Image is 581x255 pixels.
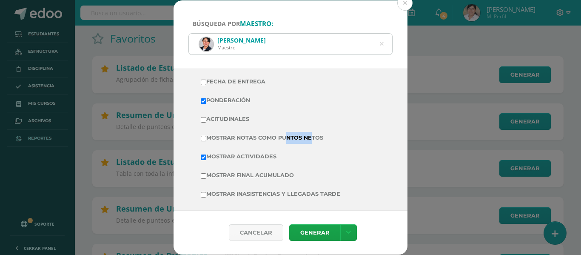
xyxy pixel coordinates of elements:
input: ej. Nicholas Alekzander, etc. [189,34,392,54]
label: Mostrar Final Acumulado [201,169,380,181]
label: Mostrar inasistencias y llegadas tarde [201,188,380,200]
input: Mostrar inasistencias y llegadas tarde [201,192,206,198]
input: Acitudinales [201,117,206,123]
input: Fecha de Entrega [201,80,206,85]
a: Generar [289,224,340,241]
input: Mostrar Notas Como Puntos Netos [201,136,206,141]
div: [PERSON_NAME] [217,36,266,44]
input: Mostrar Final Acumulado [201,173,206,179]
input: Mostrar Actividades [201,155,206,160]
label: Fecha de Entrega [201,76,380,88]
label: Mostrar Actividades [201,151,380,163]
span: Búsqueda por [193,20,273,28]
label: Mostrar Notas Como Puntos Netos [201,132,380,144]
label: Acitudinales [201,113,380,125]
label: Ponderación [201,95,380,106]
img: 3217bf023867309e5ca14012f13f6a8c.png [199,37,213,51]
input: Ponderación [201,98,206,104]
div: Cancelar [229,224,283,241]
strong: maestro: [240,19,273,28]
div: Maestro [217,44,266,51]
